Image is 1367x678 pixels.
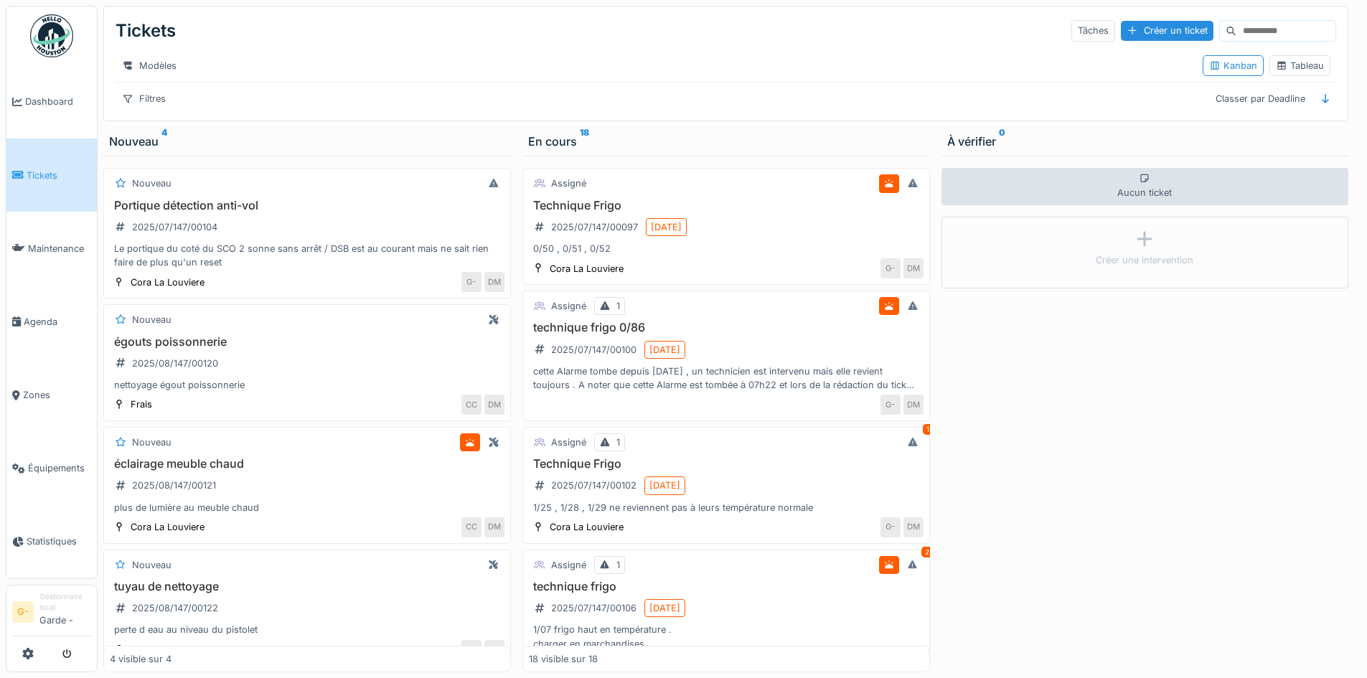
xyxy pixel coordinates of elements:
[551,601,636,615] div: 2025/07/147/00106
[461,517,481,537] div: CC
[921,547,933,557] div: 2
[484,395,504,415] div: DM
[551,479,636,492] div: 2025/07/147/00102
[23,388,91,402] span: Zones
[132,357,218,370] div: 2025/08/147/00120
[110,457,504,471] h3: éclairage meuble chaud
[116,55,183,76] div: Modèles
[30,14,73,57] img: Badge_color-CXgf-gQk.svg
[551,176,586,190] div: Assigné
[132,176,172,190] div: Nouveau
[580,133,589,150] sup: 18
[39,591,91,613] div: Gestionnaire local
[24,315,91,329] span: Agenda
[551,343,636,357] div: 2025/07/147/00100
[529,457,924,471] h3: Technique Frigo
[27,535,91,548] span: Statistiques
[6,212,97,285] a: Maintenance
[649,343,680,357] div: [DATE]
[528,133,924,150] div: En cours
[649,479,680,492] div: [DATE]
[110,242,504,269] div: Le portique du coté du SCO 2 sonne sans arrêt / DSB est au courant mais ne sait rien faire de plu...
[132,220,217,234] div: 2025/07/147/00104
[1071,20,1115,41] div: Tâches
[132,435,172,449] div: Nouveau
[131,520,205,534] div: Cora La Louviere
[616,558,620,572] div: 1
[461,272,481,292] div: G-
[529,199,924,212] h3: Technique Frigo
[461,395,481,415] div: CC
[484,517,504,537] div: DM
[110,378,504,392] div: nettoyage égout poissonnerie
[550,520,624,534] div: Cora La Louviere
[6,65,97,138] a: Dashboard
[12,591,91,636] a: G- Gestionnaire localGarde -
[529,321,924,334] h3: technique frigo 0/86
[651,220,682,234] div: [DATE]
[484,272,504,292] div: DM
[529,242,924,255] div: 0/50 , 0/51 , 0/52
[529,364,924,392] div: cette Alarme tombe depuis [DATE] , un technicien est intervenu mais elle revient toujours . A not...
[110,501,504,514] div: plus de lumière au meuble chaud
[947,133,1343,150] div: À vérifier
[132,313,172,326] div: Nouveau
[1276,59,1324,72] div: Tableau
[999,133,1005,150] sup: 0
[649,601,680,615] div: [DATE]
[880,395,901,415] div: G-
[923,424,933,435] div: 1
[903,395,924,415] div: DM
[25,95,91,108] span: Dashboard
[39,591,91,633] li: Garde -
[12,601,34,623] li: G-
[6,138,97,212] a: Tickets
[110,623,504,636] div: perte d eau au niveau du pistolet
[161,133,167,150] sup: 4
[880,517,901,537] div: G-
[27,169,91,182] span: Tickets
[551,299,586,313] div: Assigné
[529,623,924,650] div: 1/07 frigo haut en température . charger en marchandises
[116,12,176,50] div: Tickets
[6,505,97,578] a: Statistiques
[132,601,218,615] div: 2025/08/147/00122
[28,461,91,475] span: Équipements
[6,432,97,505] a: Équipements
[6,285,97,358] a: Agenda
[880,258,901,278] div: G-
[529,501,924,514] div: 1/25 , 1/28 , 1/29 ne reviennent pas à leurs température normale
[1209,59,1257,72] div: Kanban
[132,558,172,572] div: Nouveau
[109,133,505,150] div: Nouveau
[529,580,924,593] h3: technique frigo
[110,199,504,212] h3: Portique détection anti-vol
[1121,21,1213,40] div: Créer un ticket
[116,88,172,109] div: Filtres
[903,258,924,278] div: DM
[551,558,586,572] div: Assigné
[110,580,504,593] h3: tuyau de nettoyage
[903,517,924,537] div: DM
[110,652,172,666] div: 4 visible sur 4
[461,640,481,660] div: CC
[616,435,620,449] div: 1
[551,220,638,234] div: 2025/07/147/00097
[1096,253,1193,267] div: Créer une intervention
[28,242,91,255] span: Maintenance
[484,640,504,660] div: DM
[550,262,624,276] div: Cora La Louviere
[6,359,97,432] a: Zones
[131,643,205,656] div: Cora La Louviere
[941,168,1349,205] div: Aucun ticket
[132,479,216,492] div: 2025/08/147/00121
[131,276,205,289] div: Cora La Louviere
[131,397,152,411] div: Frais
[616,299,620,313] div: 1
[1209,88,1312,109] div: Classer par Deadline
[110,335,504,349] h3: égouts poissonnerie
[529,652,598,666] div: 18 visible sur 18
[551,435,586,449] div: Assigné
